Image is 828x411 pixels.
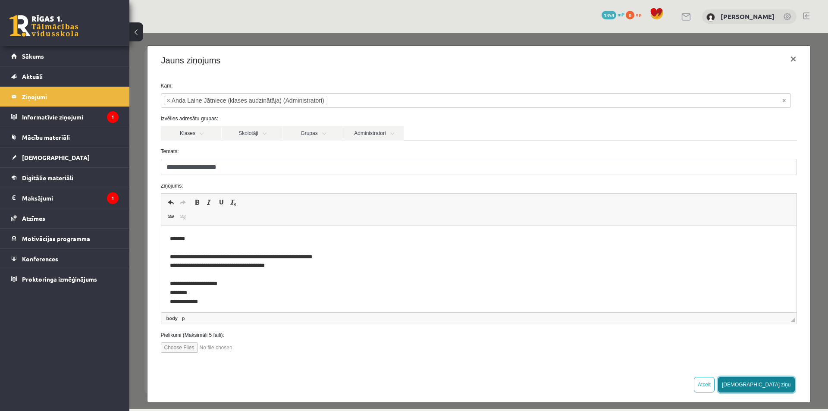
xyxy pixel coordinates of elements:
a: Digitālie materiāli [11,168,119,188]
legend: Maksājumi [22,188,119,208]
a: Proktoringa izmēģinājums [11,269,119,289]
span: Digitālie materiāli [22,174,73,182]
a: Rīgas 1. Tālmācības vidusskola [9,15,78,37]
i: 1 [107,192,119,204]
legend: Ziņojumi [22,87,119,107]
span: 0 [626,11,634,19]
span: Atzīmes [22,214,45,222]
label: Temats: [25,114,674,122]
a: Mācību materiāli [11,127,119,147]
a: Italic (Ctrl+I) [74,163,86,175]
h4: Jauns ziņojums [32,21,91,34]
a: Ziņojumi [11,87,119,107]
a: Undo (Ctrl+Z) [35,163,47,175]
legend: Informatīvie ziņojumi [22,107,119,127]
span: Proktoringa izmēģinājums [22,275,97,283]
a: Grupas [153,93,213,107]
a: Skolotāji [92,93,153,107]
label: Izvēlies adresātu grupas: [25,82,674,89]
a: 0 xp [626,11,646,18]
span: Motivācijas programma [22,235,90,242]
button: × [654,14,674,38]
a: [DEMOGRAPHIC_DATA] [11,147,119,167]
span: xp [636,11,641,18]
span: Mācību materiāli [22,133,70,141]
a: p element [51,281,57,289]
a: Atzīmes [11,208,119,228]
i: 1 [107,111,119,123]
span: Konferences [22,255,58,263]
a: Redo (Ctrl+Y) [47,163,60,175]
label: Kam: [25,49,674,56]
span: 1354 [602,11,616,19]
a: Klases [31,93,92,107]
a: 1354 mP [602,11,624,18]
img: Zane Feldmane [706,13,715,22]
span: mP [618,11,624,18]
a: Motivācijas programma [11,229,119,248]
label: Pielikumi (Maksimāli 5 faili): [25,298,674,306]
span: [DEMOGRAPHIC_DATA] [22,154,90,161]
button: [DEMOGRAPHIC_DATA] ziņu [589,344,665,359]
a: Link (Ctrl+K) [35,178,47,189]
span: Aktuāli [22,72,43,80]
a: body element [35,281,50,289]
a: Informatīvie ziņojumi1 [11,107,119,127]
span: Sākums [22,52,44,60]
label: Ziņojums: [25,149,674,157]
a: Unlink [47,178,60,189]
li: Anda Laine Jātniece (klases audzinātāja) (Administratori) [34,63,198,72]
iframe: Editor, wiswyg-editor-47024930858480-1757306861-92 [32,193,667,279]
a: Bold (Ctrl+B) [62,163,74,175]
a: Sākums [11,46,119,66]
a: Underline (Ctrl+U) [86,163,98,175]
span: Noņemt visus vienumus [653,63,656,72]
span: Resize [661,285,665,289]
a: Administratori [214,93,274,107]
a: Konferences [11,249,119,269]
button: Atcelt [565,344,585,359]
body: Editor, wiswyg-editor-47024930858480-1757306861-92 [9,9,627,89]
span: × [38,63,41,72]
a: Maksājumi1 [11,188,119,208]
a: Remove Format [98,163,110,175]
a: [PERSON_NAME] [721,12,775,21]
a: Aktuāli [11,66,119,86]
